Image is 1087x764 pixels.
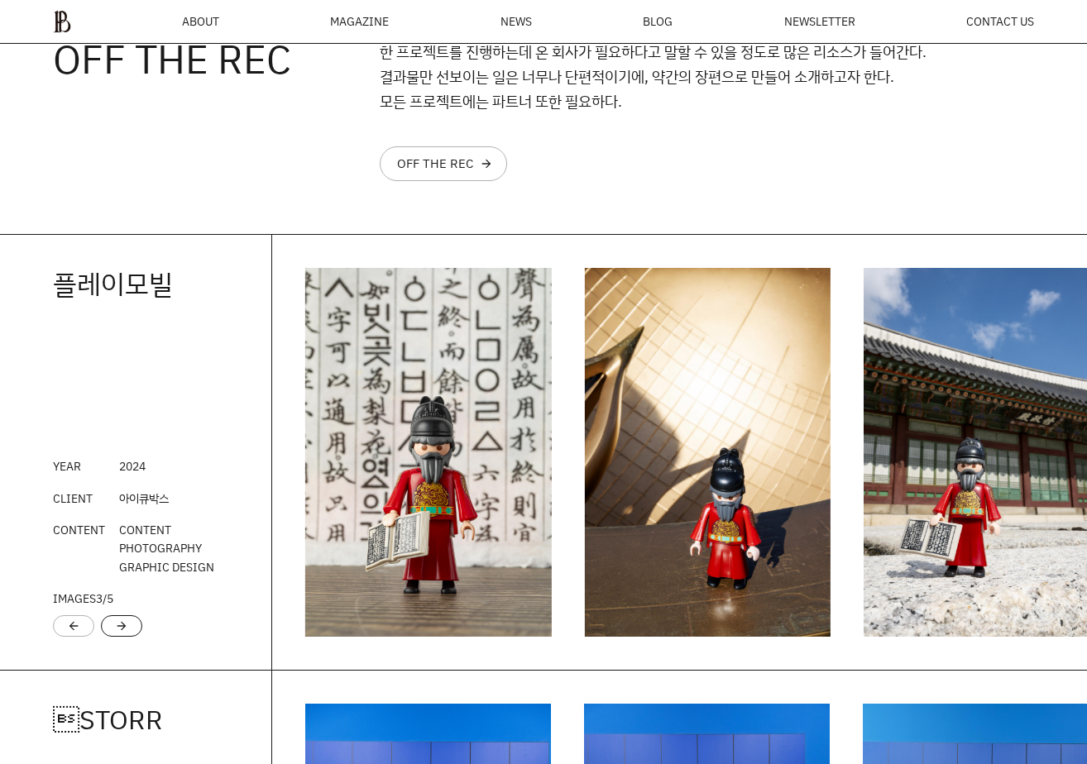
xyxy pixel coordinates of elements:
a: CONTENTPHOTOGRAPHY [119,522,202,556]
h3: OFF THE REC [53,39,380,79]
a: IMAGES3/5 [53,590,113,606]
div: Next slide [101,615,142,637]
a: 2 / 6 [26,268,272,637]
a: BLOG [643,16,673,27]
div: 4 [119,457,146,475]
a: arrow_forward [115,618,128,634]
a: 202 [119,458,139,474]
a: NEWSLETTER [784,16,855,27]
span: 5 [107,590,113,606]
a: arrow_back [67,618,80,634]
img: ba379d5522eb3.png [53,10,71,33]
a: ABOUT [182,16,219,27]
div: MAGAZINE [330,16,389,27]
a: CONTACT US [966,16,1034,27]
a: CONTENT [53,522,105,537]
img: 3fececa16bc35.jpg [305,268,551,637]
a: OFF THE RECarrow_forward [380,146,507,181]
div: 아이큐박스 [119,489,169,508]
a: NEWS [500,16,532,27]
span: / [96,590,113,606]
img: 25aad7778d85e.jpg [26,268,272,637]
div: OFF THE REC [397,157,473,170]
a: 3 / 6 [305,268,551,637]
a: 플레이모빌 [53,266,173,301]
h4: STORR [53,704,218,736]
div: arrow_forward [480,157,493,170]
img: a606bcc4dba8a.jpg [584,268,830,637]
div: GRAPHIC DESIGN [119,521,214,576]
a: 4 / 6 [584,268,830,637]
a: CLIENT [53,490,93,506]
div: Previous slide [53,615,94,637]
span: 3 [96,590,103,606]
p: 한 프로젝트를 진행하는데 온 회사가 필요하다고 말할 수 있을 정도로 많은 리소스가 들어간다. 결과물만 선보이는 일은 너무나 단편적이기에, 약간의 장편으로 만들어 소개하고자 한... [380,39,1034,113]
a: YEAR [53,458,81,474]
